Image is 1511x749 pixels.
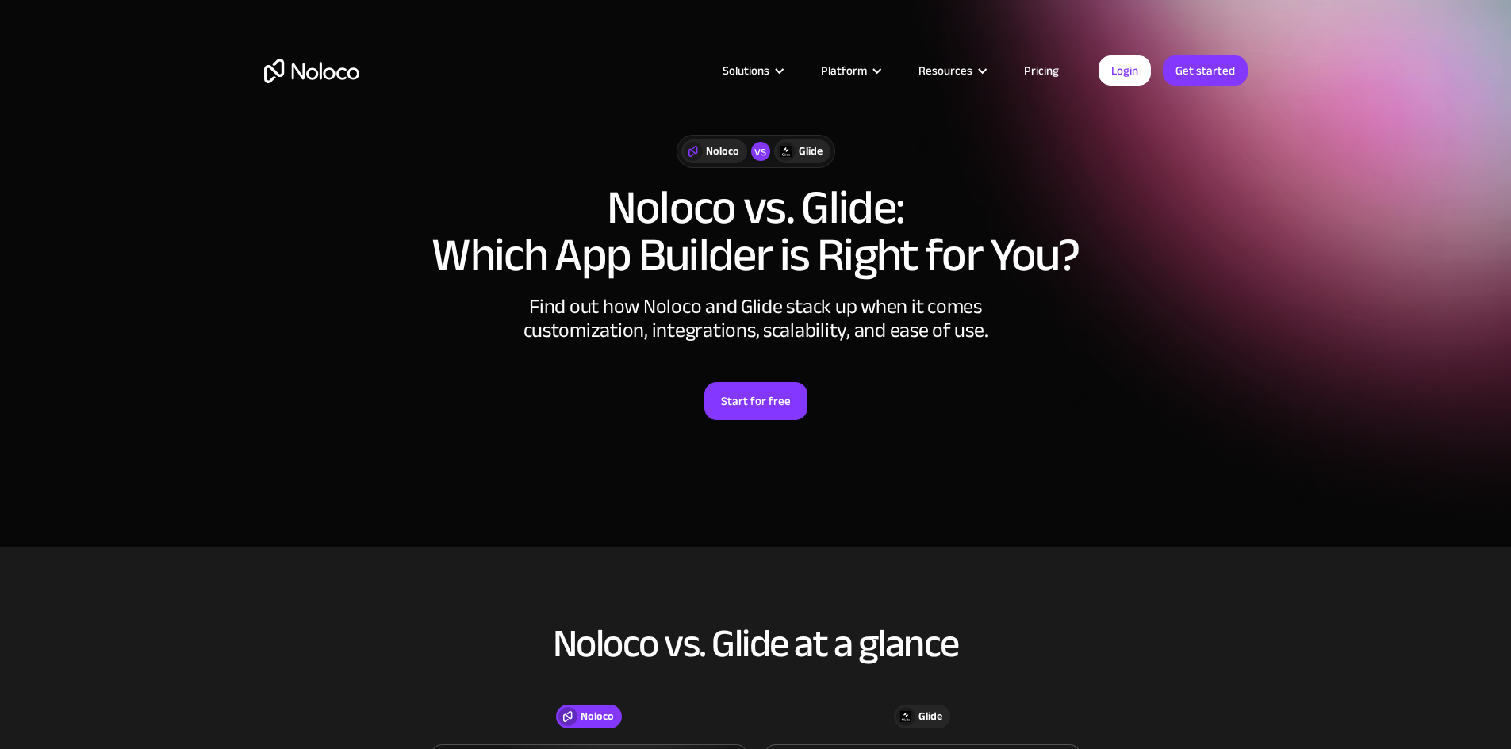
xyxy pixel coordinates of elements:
a: Start for free [704,382,807,420]
div: Solutions [703,60,801,81]
div: Solutions [723,60,769,81]
a: Login [1099,55,1151,86]
h1: Noloco vs. Glide: Which App Builder is Right for You? [264,184,1248,279]
div: Glide [918,708,942,725]
div: Glide [799,143,823,160]
div: Noloco [581,708,614,725]
div: Resources [899,60,1004,81]
div: Noloco [706,143,739,160]
div: Platform [801,60,899,81]
div: Find out how Noloco and Glide stack up when it comes customization, integrations, scalability, an... [518,295,994,342]
a: Pricing [1004,60,1079,81]
a: Get started [1163,55,1248,86]
a: home [264,59,359,83]
div: Resources [918,60,972,81]
h2: Noloco vs. Glide at a glance [264,622,1248,665]
div: Platform [821,60,867,81]
div: vs [751,142,770,161]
